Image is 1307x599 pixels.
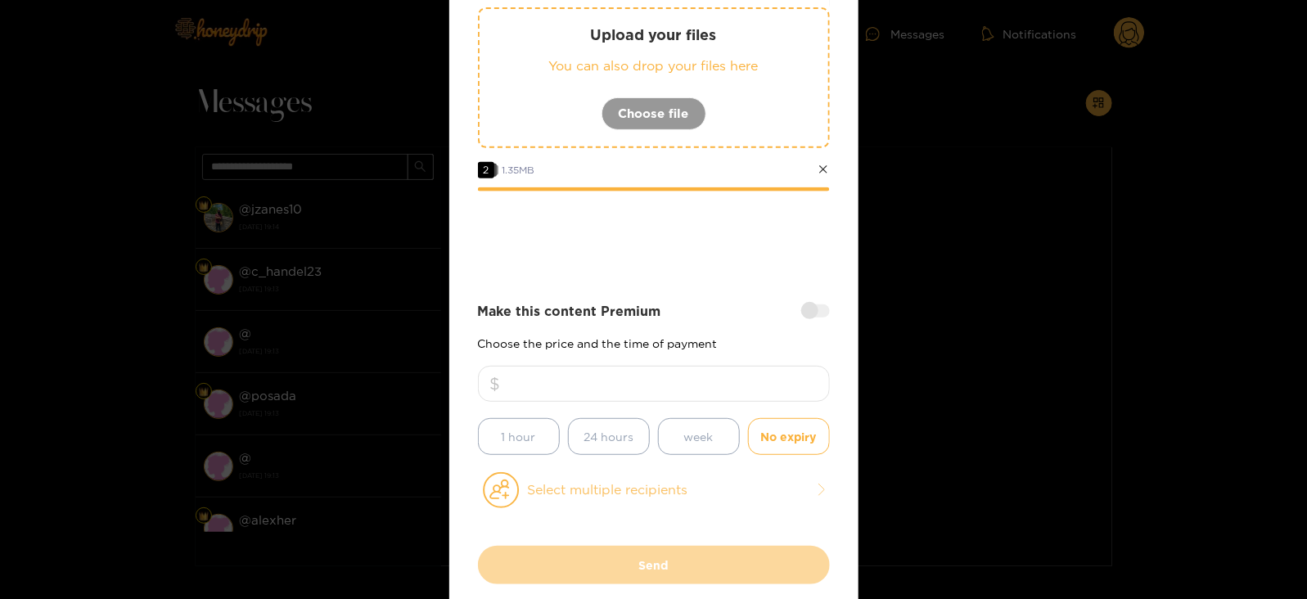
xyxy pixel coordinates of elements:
span: 24 hours [584,427,633,446]
span: 1.35 MB [503,164,535,175]
button: No expiry [748,418,830,455]
button: 24 hours [568,418,650,455]
button: Send [478,546,830,584]
p: Upload your files [512,25,795,44]
span: 2 [478,162,494,178]
p: Choose the price and the time of payment [478,337,830,349]
button: week [658,418,740,455]
strong: Make this content Premium [478,302,661,321]
span: No expiry [761,427,817,446]
p: You can also drop your files here [512,56,795,75]
span: week [684,427,714,446]
button: 1 hour [478,418,560,455]
button: Choose file [602,97,706,130]
span: 1 hour [502,427,536,446]
button: Select multiple recipients [478,471,830,509]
